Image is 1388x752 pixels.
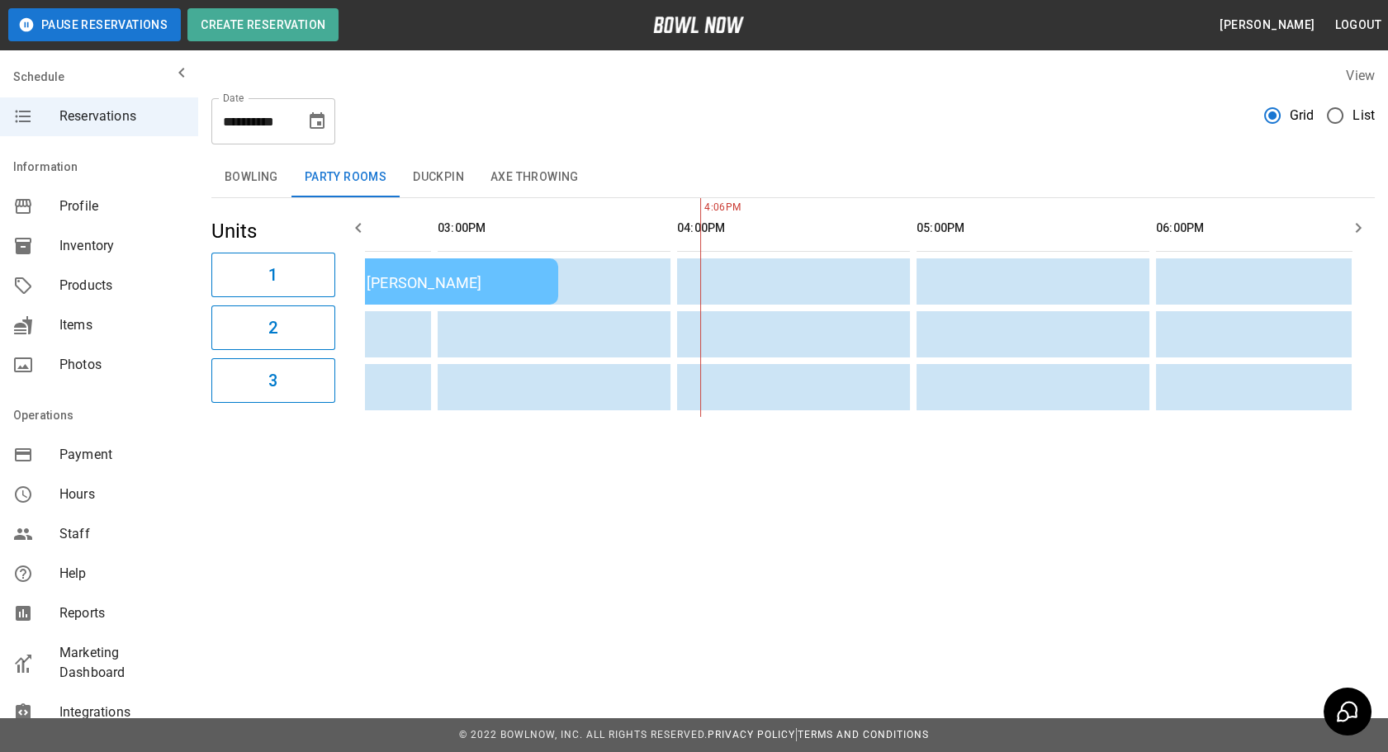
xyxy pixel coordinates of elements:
[211,158,291,197] button: Bowling
[59,236,185,256] span: Inventory
[211,358,335,403] button: 3
[211,158,1375,197] div: inventory tabs
[301,105,334,138] button: Choose date, selected date is Sep 14, 2025
[653,17,744,33] img: logo
[1213,10,1321,40] button: [PERSON_NAME]
[1290,106,1315,125] span: Grid
[59,355,185,375] span: Photos
[798,729,929,740] a: Terms and Conditions
[708,729,795,740] a: Privacy Policy
[477,158,592,197] button: Axe Throwing
[400,158,477,197] button: Duckpin
[59,485,185,504] span: Hours
[337,272,545,291] div: [PERSON_NAME]
[59,315,185,335] span: Items
[268,262,277,288] h6: 1
[291,158,400,197] button: Party Rooms
[268,367,277,394] h6: 3
[59,445,185,465] span: Payment
[459,729,708,740] span: © 2022 BowlNow, Inc. All Rights Reserved.
[700,200,704,216] span: 4:06PM
[1352,106,1375,125] span: List
[59,603,185,623] span: Reports
[211,218,335,244] h5: Units
[59,524,185,544] span: Staff
[8,8,181,41] button: Pause Reservations
[59,276,185,296] span: Products
[211,253,335,297] button: 1
[211,305,335,350] button: 2
[59,643,185,683] span: Marketing Dashboard
[59,564,185,584] span: Help
[1329,10,1388,40] button: Logout
[268,315,277,341] h6: 2
[1346,68,1375,83] label: View
[59,106,185,126] span: Reservations
[59,196,185,216] span: Profile
[59,702,185,722] span: Integrations
[187,8,339,41] button: Create Reservation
